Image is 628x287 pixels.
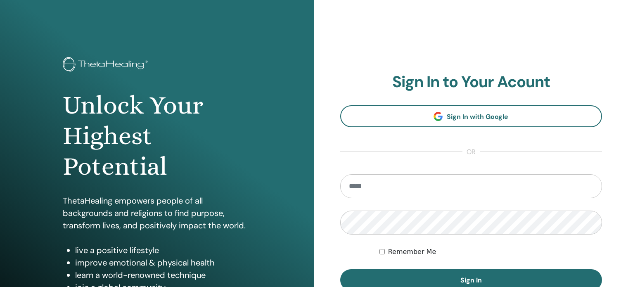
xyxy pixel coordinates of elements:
[63,90,251,182] h1: Unlock Your Highest Potential
[447,112,508,121] span: Sign In with Google
[340,105,602,127] a: Sign In with Google
[462,147,480,157] span: or
[340,73,602,92] h2: Sign In to Your Acount
[63,194,251,232] p: ThetaHealing empowers people of all backgrounds and religions to find purpose, transform lives, a...
[75,244,251,256] li: live a positive lifestyle
[75,256,251,269] li: improve emotional & physical health
[388,247,436,257] label: Remember Me
[75,269,251,281] li: learn a world-renowned technique
[379,247,602,257] div: Keep me authenticated indefinitely or until I manually logout
[460,276,482,285] span: Sign In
